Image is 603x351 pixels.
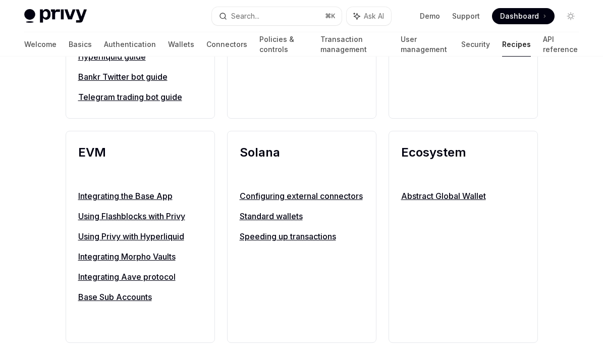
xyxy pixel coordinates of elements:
a: Dashboard [492,8,555,24]
a: Support [452,11,480,21]
a: Integrating Aave protocol [78,271,202,283]
a: Authentication [104,32,156,57]
button: Ask AI [347,7,391,25]
button: Search...⌘K [212,7,342,25]
a: Integrating the Base App [78,190,202,202]
a: Integrating Morpho Vaults [78,250,202,263]
span: Ask AI [364,11,384,21]
a: Policies & controls [259,32,308,57]
h2: Ecosystem [401,143,525,180]
a: Hyperliquid guide [78,51,202,63]
a: Security [461,32,490,57]
a: Bankr Twitter bot guide [78,71,202,83]
button: Toggle dark mode [563,8,579,24]
h2: Solana [240,143,364,180]
a: API reference [543,32,579,57]
span: Dashboard [500,11,539,21]
a: User management [401,32,449,57]
a: Basics [69,32,92,57]
a: Connectors [206,32,247,57]
h2: EVM [78,143,202,180]
a: Speeding up transactions [240,230,364,242]
a: Using Flashblocks with Privy [78,210,202,222]
a: Transaction management [320,32,389,57]
a: Wallets [168,32,194,57]
a: Standard wallets [240,210,364,222]
span: ⌘ K [325,12,336,20]
a: Base Sub Accounts [78,291,202,303]
a: Using Privy with Hyperliquid [78,230,202,242]
a: Recipes [502,32,531,57]
div: Search... [231,10,259,22]
a: Demo [420,11,440,21]
a: Welcome [24,32,57,57]
a: Configuring external connectors [240,190,364,202]
img: light logo [24,9,87,23]
a: Telegram trading bot guide [78,91,202,103]
a: Abstract Global Wallet [401,190,525,202]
